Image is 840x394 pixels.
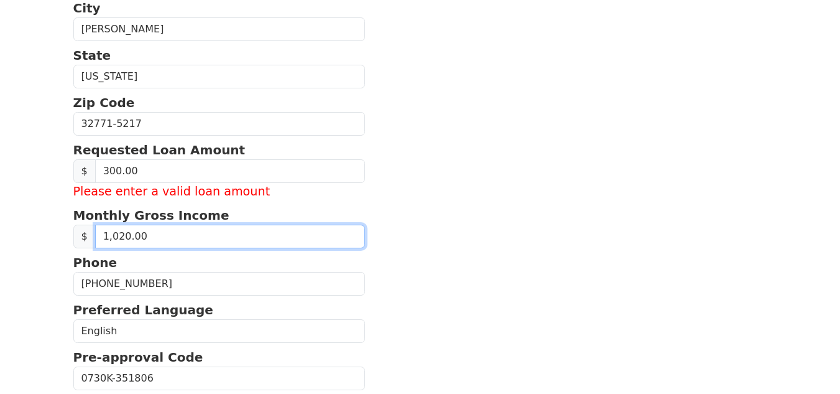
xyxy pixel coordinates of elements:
strong: Pre-approval Code [73,350,203,365]
input: Zip Code [73,112,366,136]
strong: State [73,48,111,63]
input: City [73,17,366,41]
p: Monthly Gross Income [73,206,366,225]
input: Phone [73,272,366,296]
label: Please enter a valid loan amount [73,183,366,201]
strong: City [73,1,101,16]
strong: Requested Loan Amount [73,143,246,157]
span: $ [73,159,96,183]
strong: Preferred Language [73,303,213,317]
input: 0.00 [95,225,366,248]
strong: Phone [73,255,117,270]
strong: Zip Code [73,95,135,110]
input: Pre-approval Code [73,367,366,390]
input: Requested Loan Amount [95,159,366,183]
span: $ [73,225,96,248]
